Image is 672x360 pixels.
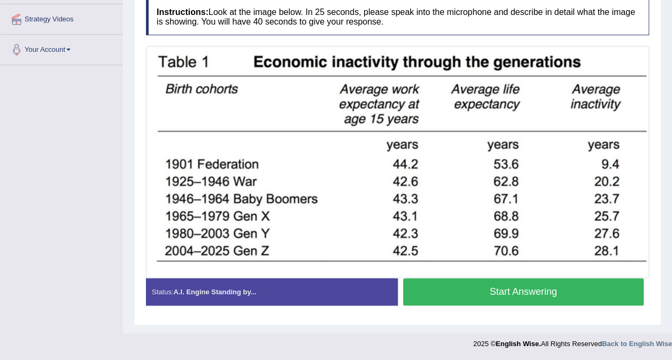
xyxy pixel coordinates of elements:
a: Strategy Videos [1,4,122,31]
div: 2025 © All Rights Reserved [473,333,672,349]
strong: A.I. Engine Standing by... [173,288,256,296]
strong: English Wise. [496,340,540,348]
div: Status: [146,278,398,306]
button: Start Answering [403,278,644,306]
a: Your Account [1,35,122,61]
a: Back to English Wise [602,340,672,348]
b: Instructions: [157,7,208,17]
